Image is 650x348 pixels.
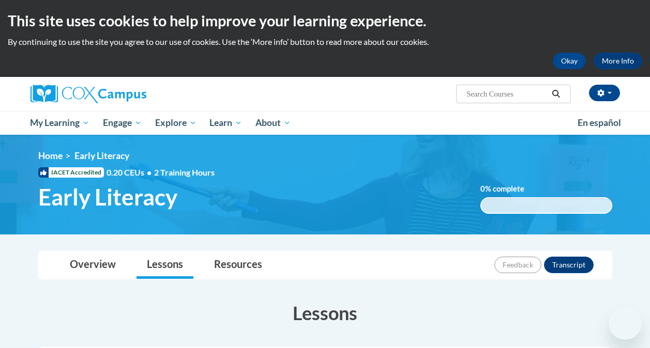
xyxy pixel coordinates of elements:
[465,88,548,100] input: Search Courses
[204,251,273,279] a: Resources
[96,111,148,135] a: Engage
[38,300,612,326] h3: Lessons
[203,111,249,135] a: Learn
[544,257,594,273] button: Transcript
[553,53,586,69] button: Okay
[31,85,146,103] img: Cox Campus
[8,36,642,48] p: By continuing to use the site you agree to our use of cookies. Use the ‘More info’ button to read...
[249,111,297,135] a: About
[548,88,564,100] button: Search
[255,117,291,129] span: About
[38,167,104,178] span: IACET Accredited
[74,150,129,161] span: Early Literacy
[103,117,142,129] span: Engage
[154,167,215,177] span: 2 Training Hours
[8,10,642,31] h2: This site uses cookies to help improve your learning experience.
[480,184,485,193] span: 0
[594,53,642,69] a: More Info
[137,251,193,279] a: Lessons
[578,117,621,128] span: En español
[59,251,126,279] a: Overview
[31,85,217,103] a: Cox Campus
[589,85,620,101] button: Account Settings
[38,183,177,211] span: Early Literacy
[38,150,63,161] a: Home
[23,111,628,135] div: Main menu
[609,307,642,340] iframe: Button to launch messaging window
[30,117,89,129] span: My Learning
[107,167,154,178] span: 0.20 CEUs
[571,112,628,134] a: En español
[494,257,541,273] button: Feedback
[480,183,540,195] label: % complete
[148,111,203,135] a: Explore
[209,117,242,129] span: Learn
[24,111,97,135] a: My Learning
[147,167,152,177] span: •
[155,117,196,129] span: Explore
